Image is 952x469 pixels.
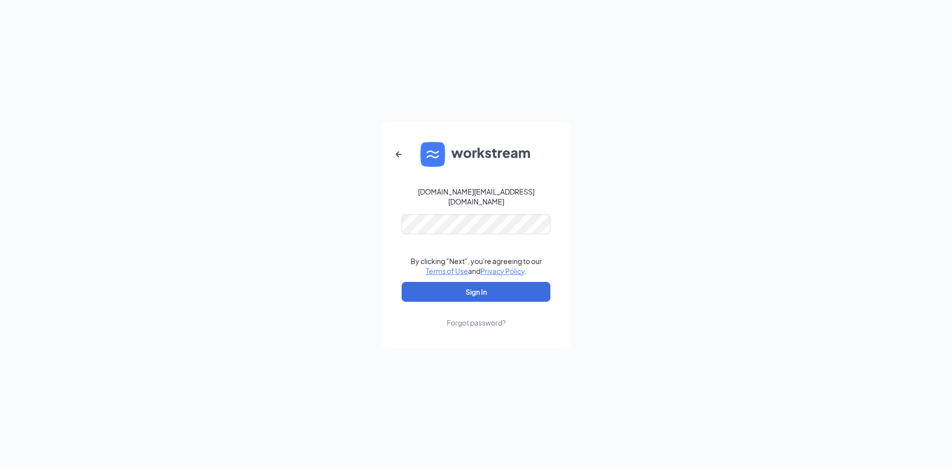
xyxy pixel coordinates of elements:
div: Forgot password? [447,318,506,328]
button: Sign In [402,282,550,302]
a: Forgot password? [447,302,506,328]
button: ArrowLeftNew [387,142,411,166]
a: Terms of Use [426,267,468,275]
svg: ArrowLeftNew [393,148,405,160]
a: Privacy Policy [480,267,525,275]
div: By clicking "Next", you're agreeing to our and . [411,256,542,276]
img: WS logo and Workstream text [420,142,532,167]
div: [DOMAIN_NAME][EMAIL_ADDRESS][DOMAIN_NAME] [402,187,550,206]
